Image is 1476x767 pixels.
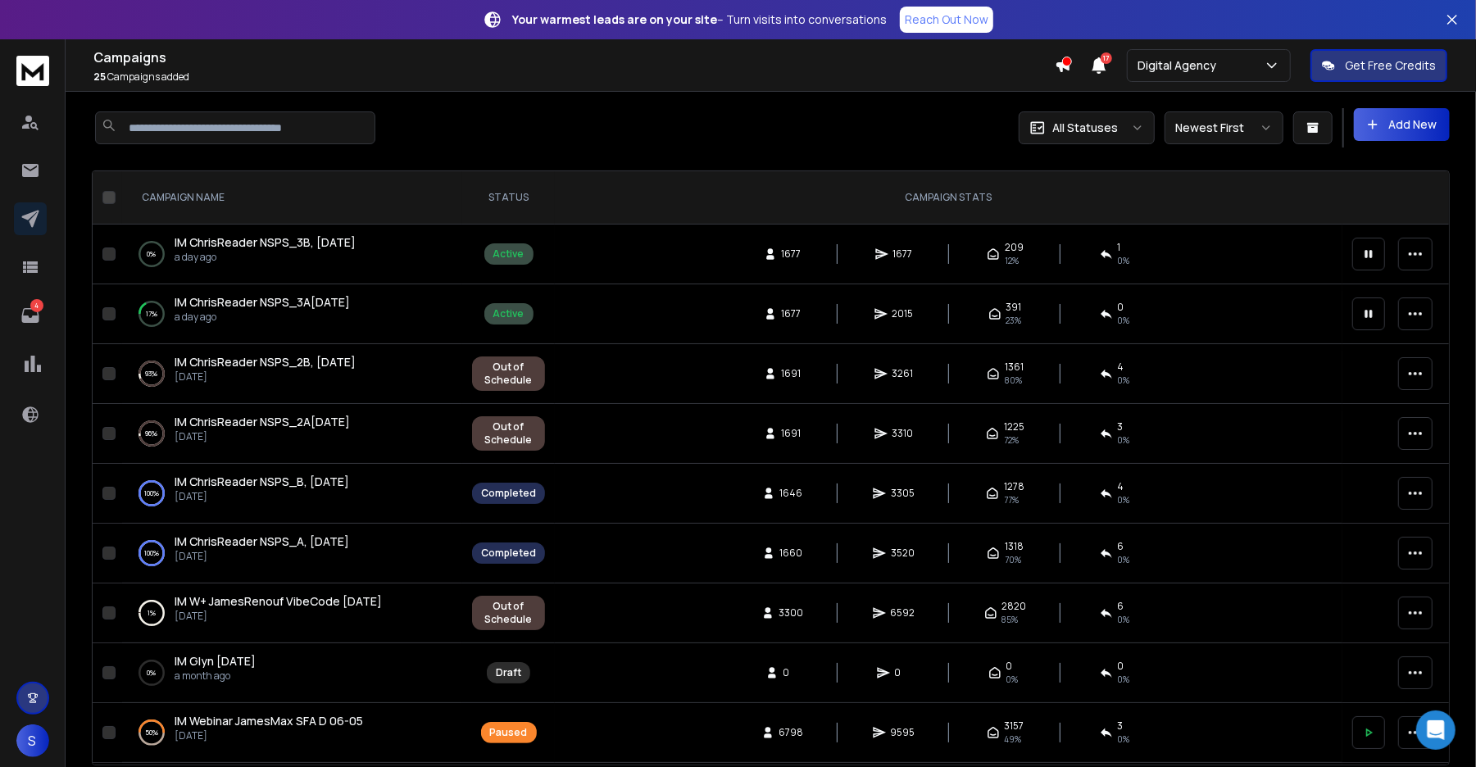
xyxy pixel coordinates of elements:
[1310,49,1447,82] button: Get Free Credits
[175,354,356,370] a: IM ChrisReader NSPS_2B, [DATE]
[1118,733,1130,746] span: 0 %
[1118,719,1124,733] span: 3
[175,294,350,310] span: IM ChrisReader NSPS_3A[DATE]
[175,593,382,609] span: IM W+ JamesRenouf VibeCode [DATE]
[1118,480,1124,493] span: 4
[462,171,555,225] th: STATUS
[1052,120,1118,136] p: All Statuses
[175,474,349,490] a: IM ChrisReader NSPS_B, [DATE]
[496,666,521,679] div: Draft
[175,729,363,742] p: [DATE]
[782,247,802,261] span: 1677
[481,361,536,387] div: Out of Schedule
[122,703,462,763] td: 50%IM Webinar JamesMax SFA D 06-05[DATE]
[146,425,158,442] p: 96 %
[93,70,1055,84] p: Campaigns added
[1006,314,1022,327] span: 23 %
[122,171,462,225] th: CAMPAIGN NAME
[122,344,462,404] td: 93%IM ChrisReader NSPS_2B, [DATE][DATE]
[175,550,349,563] p: [DATE]
[1118,673,1130,686] span: 0%
[175,669,256,683] p: a month ago
[148,246,157,262] p: 0 %
[122,225,462,284] td: 0%IM ChrisReader NSPS_3B, [DATE]a day ago
[175,610,382,623] p: [DATE]
[1416,710,1456,750] div: Open Intercom Messenger
[1118,254,1130,267] span: 0 %
[1006,673,1019,686] span: 0%
[175,713,363,728] span: IM Webinar JamesMax SFA D 06-05
[780,487,803,500] span: 1646
[175,490,349,503] p: [DATE]
[1354,108,1450,141] button: Add New
[490,726,528,739] div: Paused
[175,414,350,429] span: IM ChrisReader NSPS_2A[DATE]
[175,234,356,250] span: IM ChrisReader NSPS_3B, [DATE]
[144,545,159,561] p: 100 %
[1101,52,1112,64] span: 17
[1118,493,1130,506] span: 0 %
[175,430,350,443] p: [DATE]
[175,251,356,264] p: a day ago
[481,420,536,447] div: Out of Schedule
[16,724,49,757] button: S
[1118,540,1124,553] span: 6
[782,427,802,440] span: 1691
[175,533,349,550] a: IM ChrisReader NSPS_A, [DATE]
[122,643,462,703] td: 0%IM Glyn [DATE]a month ago
[782,367,802,380] span: 1691
[481,487,536,500] div: Completed
[1118,433,1130,447] span: 0 %
[779,726,804,739] span: 6798
[891,547,915,560] span: 3520
[175,294,350,311] a: IM ChrisReader NSPS_3A[DATE]
[481,600,536,626] div: Out of Schedule
[175,533,349,549] span: IM ChrisReader NSPS_A, [DATE]
[1004,480,1024,493] span: 1278
[512,11,717,27] strong: Your warmest leads are on your site
[493,247,525,261] div: Active
[893,247,913,261] span: 1677
[122,464,462,524] td: 100%IM ChrisReader NSPS_B, [DATE][DATE]
[175,414,350,430] a: IM ChrisReader NSPS_2A[DATE]
[148,665,157,681] p: 0 %
[892,307,914,320] span: 2015
[1118,361,1124,374] span: 4
[175,311,350,324] p: a day ago
[93,48,1055,67] h1: Campaigns
[783,666,800,679] span: 0
[1118,241,1121,254] span: 1
[1345,57,1436,74] p: Get Free Credits
[144,485,159,501] p: 100 %
[1118,613,1130,626] span: 0 %
[1004,493,1019,506] span: 77 %
[1006,301,1022,314] span: 391
[1002,600,1027,613] span: 2820
[512,11,887,28] p: – Turn visits into conversations
[891,726,915,739] span: 9595
[1138,57,1223,74] p: Digital Agency
[175,593,382,610] a: IM W+ JamesRenouf VibeCode [DATE]
[122,583,462,643] td: 1%IM W+ JamesRenouf VibeCode [DATE][DATE]
[1005,719,1024,733] span: 3157
[892,367,914,380] span: 3261
[1118,600,1124,613] span: 6
[1004,420,1024,433] span: 1225
[1002,613,1019,626] span: 85 %
[1165,111,1283,144] button: Newest First
[175,234,356,251] a: IM ChrisReader NSPS_3B, [DATE]
[122,404,462,464] td: 96%IM ChrisReader NSPS_2A[DATE][DATE]
[122,284,462,344] td: 17%IM ChrisReader NSPS_3A[DATE]a day ago
[891,487,915,500] span: 3305
[779,606,804,619] span: 3300
[175,653,256,669] a: IM Glyn [DATE]
[146,365,158,382] p: 93 %
[891,606,915,619] span: 6592
[145,724,158,741] p: 50 %
[1005,254,1019,267] span: 12 %
[1005,374,1022,387] span: 80 %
